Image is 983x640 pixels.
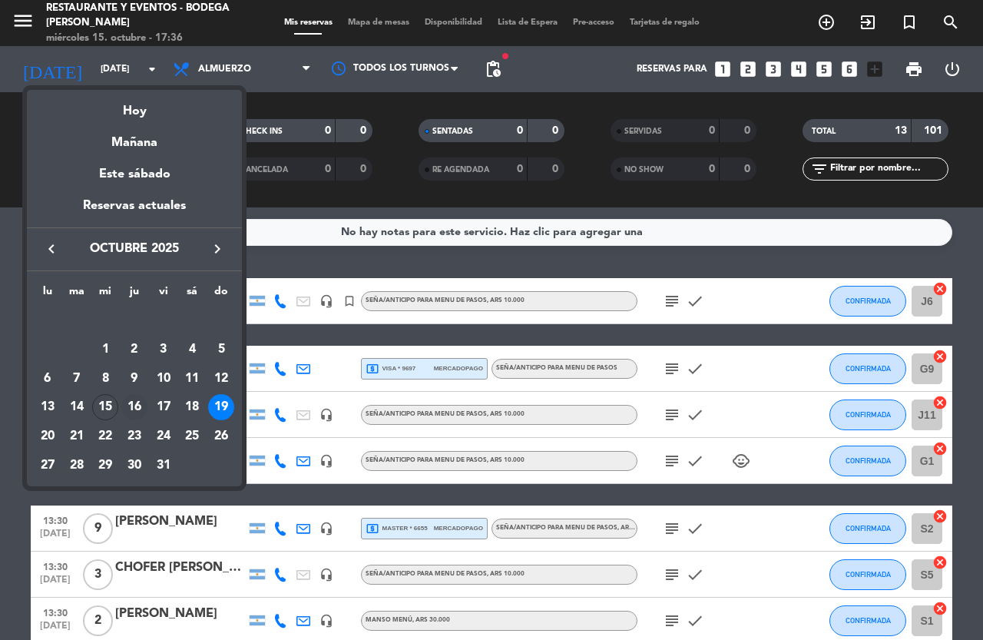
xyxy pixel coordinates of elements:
div: 22 [92,423,118,449]
th: domingo [207,283,236,307]
div: 6 [35,366,61,392]
td: 25 de octubre de 2025 [178,422,207,451]
td: OCT. [33,306,236,335]
div: 2 [121,337,147,363]
div: 27 [35,453,61,479]
td: 11 de octubre de 2025 [178,364,207,393]
td: 21 de octubre de 2025 [62,422,91,451]
td: 24 de octubre de 2025 [149,422,178,451]
td: 14 de octubre de 2025 [62,393,91,422]
div: 29 [92,453,118,479]
div: 11 [179,366,205,392]
div: 19 [208,394,234,420]
div: 5 [208,337,234,363]
div: 24 [151,423,177,449]
button: keyboard_arrow_left [38,239,65,259]
div: 4 [179,337,205,363]
div: 9 [121,366,147,392]
div: 28 [64,453,90,479]
td: 5 de octubre de 2025 [207,335,236,364]
td: 20 de octubre de 2025 [33,422,62,451]
div: 13 [35,394,61,420]
div: 17 [151,394,177,420]
td: 7 de octubre de 2025 [62,364,91,393]
th: martes [62,283,91,307]
div: 7 [64,366,90,392]
td: 23 de octubre de 2025 [120,422,149,451]
th: viernes [149,283,178,307]
button: keyboard_arrow_right [204,239,231,259]
div: 26 [208,423,234,449]
div: 1 [92,337,118,363]
td: 2 de octubre de 2025 [120,335,149,364]
td: 22 de octubre de 2025 [91,422,120,451]
div: 30 [121,453,147,479]
div: 12 [208,366,234,392]
td: 4 de octubre de 2025 [178,335,207,364]
td: 31 de octubre de 2025 [149,451,178,480]
div: Reservas actuales [27,196,242,227]
td: 13 de octubre de 2025 [33,393,62,422]
td: 16 de octubre de 2025 [120,393,149,422]
td: 28 de octubre de 2025 [62,451,91,480]
td: 29 de octubre de 2025 [91,451,120,480]
div: Este sábado [27,153,242,196]
td: 15 de octubre de 2025 [91,393,120,422]
td: 27 de octubre de 2025 [33,451,62,480]
td: 17 de octubre de 2025 [149,393,178,422]
div: 3 [151,337,177,363]
th: sábado [178,283,207,307]
div: 8 [92,366,118,392]
td: 1 de octubre de 2025 [91,335,120,364]
div: Mañana [27,121,242,153]
div: 25 [179,423,205,449]
div: 16 [121,394,147,420]
td: 9 de octubre de 2025 [120,364,149,393]
i: keyboard_arrow_right [208,240,227,258]
th: lunes [33,283,62,307]
td: 6 de octubre de 2025 [33,364,62,393]
td: 26 de octubre de 2025 [207,422,236,451]
i: keyboard_arrow_left [42,240,61,258]
td: 19 de octubre de 2025 [207,393,236,422]
div: 21 [64,423,90,449]
div: 18 [179,394,205,420]
div: 15 [92,394,118,420]
td: 30 de octubre de 2025 [120,451,149,480]
span: octubre 2025 [65,239,204,259]
td: 18 de octubre de 2025 [178,393,207,422]
td: 10 de octubre de 2025 [149,364,178,393]
div: 23 [121,423,147,449]
div: Hoy [27,90,242,121]
div: 14 [64,394,90,420]
div: 10 [151,366,177,392]
div: 20 [35,423,61,449]
td: 12 de octubre de 2025 [207,364,236,393]
th: miércoles [91,283,120,307]
td: 8 de octubre de 2025 [91,364,120,393]
th: jueves [120,283,149,307]
td: 3 de octubre de 2025 [149,335,178,364]
div: 31 [151,453,177,479]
